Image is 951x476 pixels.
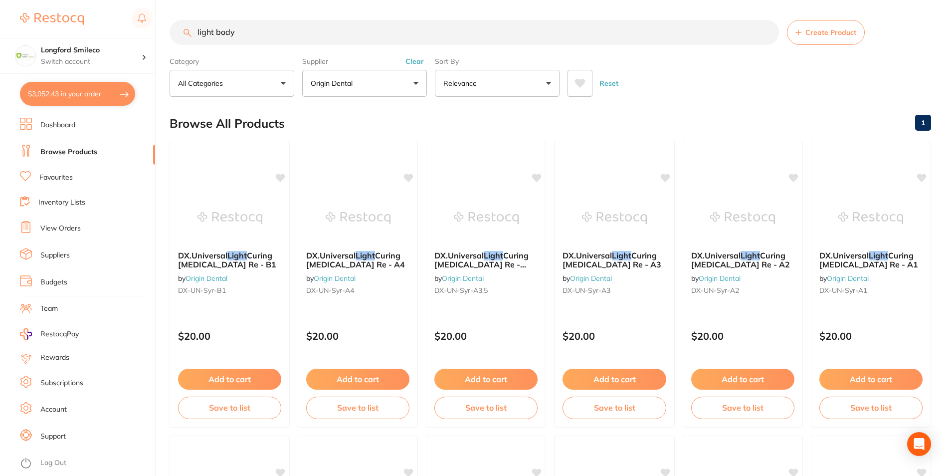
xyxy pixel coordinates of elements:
button: Add to cart [178,369,281,390]
p: $20.00 [819,330,923,342]
a: Account [40,405,67,415]
img: Longford Smileco [15,46,35,66]
span: Curing [MEDICAL_DATA] Re - A3.5 [434,250,529,279]
input: Search Products [170,20,779,45]
em: Light [741,250,760,260]
button: Add to cart [819,369,923,390]
span: DX-UN-Syr-A3 [563,286,610,295]
span: by [178,274,227,283]
a: Origin Dental [570,274,612,283]
span: DX.Universal [691,250,741,260]
span: Curing [MEDICAL_DATA] Re - B1 [178,250,276,269]
b: DX.Universal Light Curing Dental Composite Re - A2 [691,251,794,269]
span: by [306,274,356,283]
button: Add to cart [434,369,538,390]
label: Category [170,57,294,66]
button: Reset [596,70,621,97]
button: Save to list [434,397,538,419]
a: RestocqPay [20,328,79,340]
button: Save to list [691,397,794,419]
span: DX-UN-Syr-A2 [691,286,739,295]
a: Favourites [39,173,73,183]
a: Suppliers [40,250,70,260]
button: Save to list [819,397,923,419]
span: Curing [MEDICAL_DATA] Re - A1 [819,250,918,269]
p: $20.00 [306,330,409,342]
a: Origin Dental [186,274,227,283]
p: $20.00 [434,330,538,342]
button: Clear [402,57,427,66]
span: by [691,274,741,283]
button: Save to list [563,397,666,419]
img: DX.Universal Light Curing Dental Composite Re - A3 [582,193,647,243]
p: Origin Dental [311,78,357,88]
span: DX-UN-Syr-A3.5 [434,286,488,295]
button: $3,052.43 in your order [20,82,135,106]
button: Add to cart [306,369,409,390]
img: Restocq Logo [20,13,84,25]
em: Light [869,250,888,260]
img: DX.Universal Light Curing Dental Composite Re - A1 [838,193,903,243]
span: DX.Universal [178,250,227,260]
label: Supplier [302,57,427,66]
span: DX.Universal [819,250,869,260]
a: Browse Products [40,147,97,157]
em: Light [484,250,503,260]
span: Curing [MEDICAL_DATA] Re - A4 [306,250,405,269]
span: DX.Universal [434,250,484,260]
em: Light [356,250,375,260]
img: RestocqPay [20,328,32,340]
img: DX.Universal Light Curing Dental Composite Re - A2 [710,193,775,243]
span: DX-UN-Syr-B1 [178,286,226,295]
a: Team [40,304,58,314]
span: DX.Universal [563,250,612,260]
a: Origin Dental [442,274,484,283]
a: Budgets [40,277,67,287]
div: Open Intercom Messenger [907,432,931,456]
em: Light [227,250,247,260]
a: Restocq Logo [20,7,84,30]
p: $20.00 [691,330,794,342]
a: 1 [915,113,931,133]
span: DX-UN-Syr-A1 [819,286,867,295]
span: by [819,274,869,283]
button: Create Product [787,20,865,45]
a: Rewards [40,353,69,363]
button: All Categories [170,70,294,97]
h2: Browse All Products [170,117,285,131]
button: Relevance [435,70,560,97]
a: Dashboard [40,120,75,130]
span: by [434,274,484,283]
button: Save to list [178,397,281,419]
label: Sort By [435,57,560,66]
span: DX-UN-Syr-A4 [306,286,354,295]
img: DX.Universal Light Curing Dental Composite Re - B1 [197,193,262,243]
span: Curing [MEDICAL_DATA] Re - A2 [691,250,790,269]
a: Origin Dental [827,274,869,283]
b: DX.Universal Light Curing Dental Composite Re - A3.5 [434,251,538,269]
b: DX.Universal Light Curing Dental Composite Re - A3 [563,251,666,269]
a: Origin Dental [314,274,356,283]
p: $20.00 [178,330,281,342]
em: Light [612,250,631,260]
a: Inventory Lists [38,198,85,208]
button: Add to cart [563,369,666,390]
a: Subscriptions [40,378,83,388]
button: Save to list [306,397,409,419]
img: DX.Universal Light Curing Dental Composite Re - A3.5 [454,193,519,243]
b: DX.Universal Light Curing Dental Composite Re - A4 [306,251,409,269]
span: by [563,274,612,283]
h4: Longford Smileco [41,45,142,55]
b: DX.Universal Light Curing Dental Composite Re - B1 [178,251,281,269]
a: Support [40,432,66,442]
span: Curing [MEDICAL_DATA] Re - A3 [563,250,661,269]
p: Relevance [443,78,481,88]
b: DX.Universal Light Curing Dental Composite Re - A1 [819,251,923,269]
a: View Orders [40,224,81,234]
button: Origin Dental [302,70,427,97]
span: DX.Universal [306,250,356,260]
span: RestocqPay [40,329,79,339]
button: Add to cart [691,369,794,390]
button: Log Out [20,456,152,472]
p: $20.00 [563,330,666,342]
